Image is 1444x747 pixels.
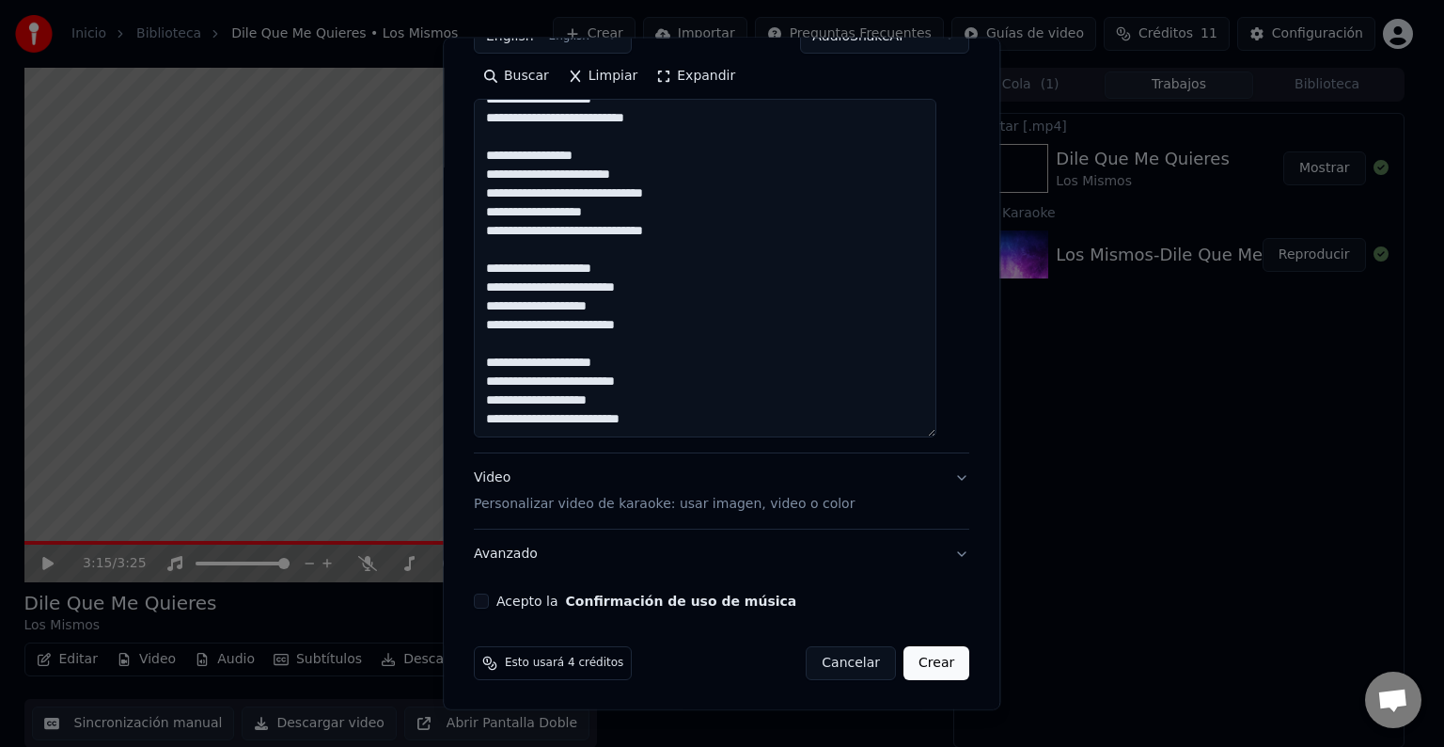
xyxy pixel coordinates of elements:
p: Personalizar video de karaoke: usar imagen, video o color [474,495,855,514]
button: VideoPersonalizar video de karaoke: usar imagen, video o color [474,453,969,529]
button: Limpiar [558,61,647,91]
span: Esto usará 4 créditos [505,656,623,671]
button: Buscar [474,61,558,91]
button: Acepto la [566,595,797,608]
button: Crear [903,646,969,680]
button: Cancelar [807,646,897,680]
label: Acepto la [496,595,796,608]
button: Avanzado [474,530,969,579]
button: Expandir [648,61,746,91]
div: Video [474,469,855,514]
